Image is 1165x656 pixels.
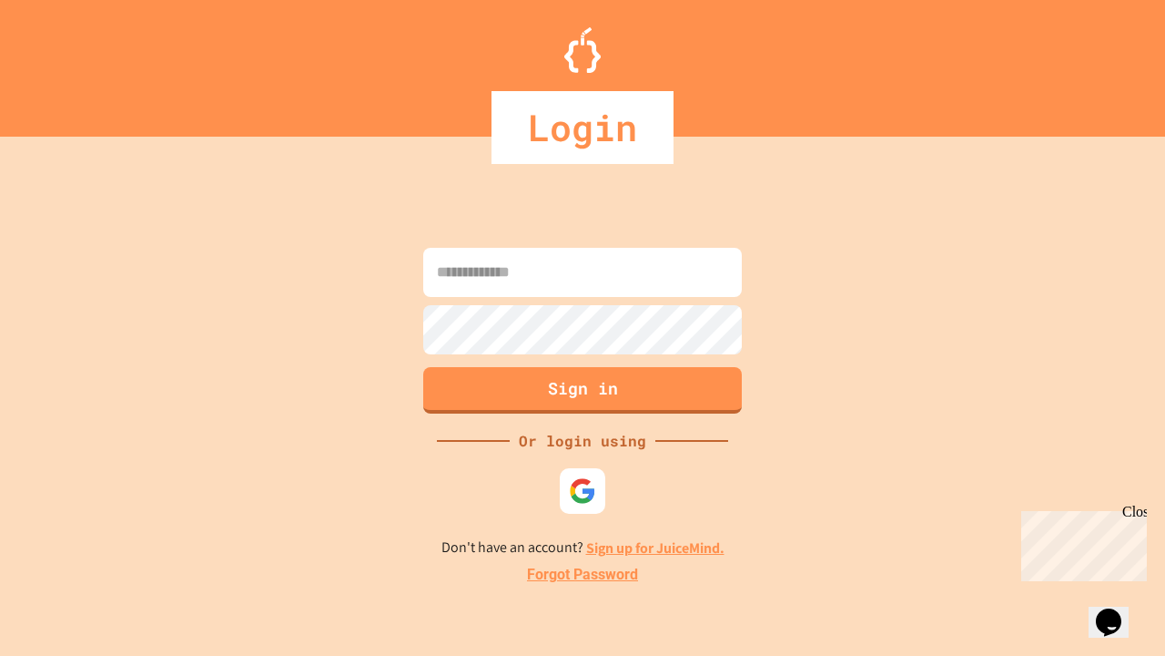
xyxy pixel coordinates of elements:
iframe: chat widget [1014,504,1147,581]
div: Chat with us now!Close [7,7,126,116]
button: Sign in [423,367,742,414]
div: Login [491,91,674,164]
p: Don't have an account? [441,537,724,559]
a: Sign up for JuiceMind. [586,538,724,558]
img: google-icon.svg [569,477,596,505]
iframe: chat widget [1089,583,1147,638]
img: Logo.svg [564,27,601,73]
a: Forgot Password [527,564,638,586]
div: Or login using [510,430,655,452]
